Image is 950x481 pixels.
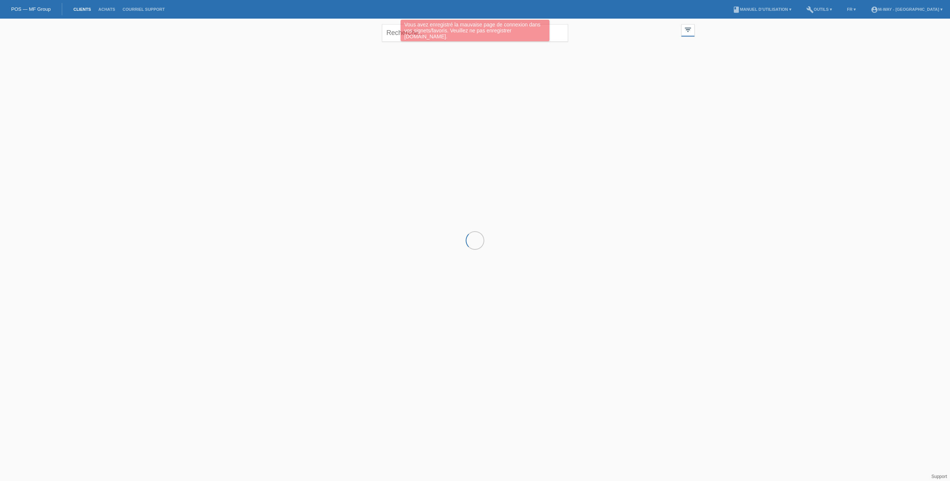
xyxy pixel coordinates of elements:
a: Courriel Support [119,7,168,12]
a: account_circlem-way - [GEOGRAPHIC_DATA] ▾ [867,7,946,12]
a: Support [931,474,947,479]
i: account_circle [871,6,878,13]
a: Achats [95,7,119,12]
div: Vous avez enregistré la mauvaise page de connexion dans vos signets/favoris. Veuillez ne pas enre... [401,20,549,41]
a: Clients [70,7,95,12]
a: FR ▾ [843,7,860,12]
i: build [806,6,814,13]
i: book [733,6,740,13]
a: POS — MF Group [11,6,51,12]
a: bookManuel d’utilisation ▾ [729,7,795,12]
a: buildOutils ▾ [803,7,836,12]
